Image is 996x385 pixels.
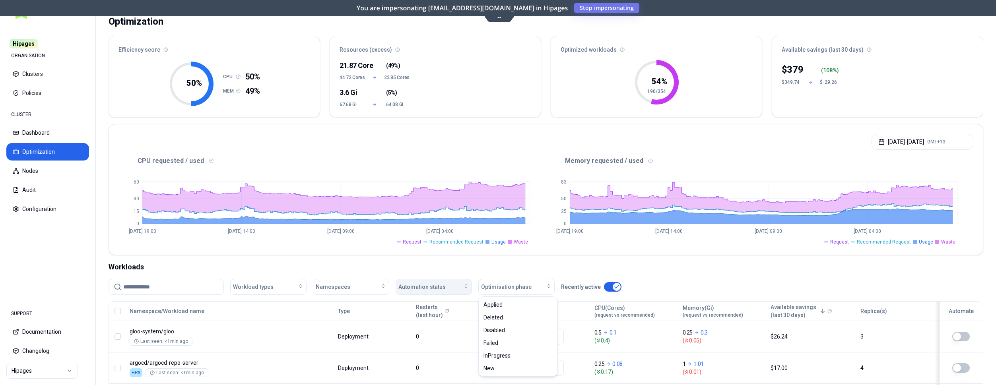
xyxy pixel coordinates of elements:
[6,65,89,83] button: Clusters
[772,36,983,58] div: Available savings (last 30 days)
[860,303,887,319] button: Replica(s)
[943,307,979,315] div: Automate
[652,77,667,86] tspan: 54 %
[327,228,355,234] tspan: [DATE] 09:00
[478,279,555,295] button: Optimisation phase
[396,279,472,295] button: Automation status
[594,304,655,318] div: CPU(Cores)
[854,228,881,234] tspan: [DATE] 04:00
[223,74,236,80] h1: CPU
[426,228,454,234] tspan: [DATE] 04:00
[245,71,260,82] span: 50%
[109,14,163,29] div: Optimization
[6,124,89,141] button: Dashboard
[771,303,826,319] button: Available savings(last 30 days)
[134,338,188,344] div: Last seen: <1min ago
[340,87,363,98] div: 3.6 Gi
[483,352,511,360] span: InProgress
[655,228,683,234] tspan: [DATE] 14:00
[6,181,89,199] button: Audit
[134,209,139,214] tspan: 15
[6,306,89,321] div: SUPPORT
[230,279,307,295] button: Workload types
[386,62,400,70] span: ( )
[228,228,255,234] tspan: [DATE] 14:00
[6,342,89,360] button: Changelog
[683,368,764,376] span: ( 0.01 )
[6,48,89,64] div: ORGANISATION
[403,239,421,245] span: Request
[594,337,676,344] span: ( 0.4 )
[384,74,410,81] span: 22.85 Cores
[830,239,849,245] span: Request
[787,63,804,76] p: 379
[771,333,853,341] div: $26.24
[483,364,495,372] span: New
[388,62,398,70] span: 49%
[186,78,202,88] tspan: 50 %
[6,200,89,218] button: Configuration
[941,239,955,245] span: Waste
[556,228,584,234] tspan: [DATE] 19:00
[398,283,446,291] span: Automation status
[118,156,546,166] div: CPU requested / used
[683,303,743,319] button: Memory(Gi)(request vs recommended)
[647,89,666,94] tspan: 190/354
[693,360,704,368] p: 1.01
[479,297,557,376] div: Suggestions
[338,303,350,319] button: Type
[610,329,617,337] p: 0.1
[130,303,204,319] button: Namespace/Workload name
[771,364,853,372] div: $17.00
[683,312,743,318] span: (request vs recommended)
[561,179,567,185] tspan: 83
[551,36,762,58] div: Optimized workloads
[340,60,363,71] div: 21.87 Core
[857,239,911,245] span: Recommended Request
[316,283,350,291] span: Namespaces
[6,106,89,122] div: CLUSTER
[782,63,804,76] div: $
[481,283,532,291] span: Optimisation phase
[872,134,973,150] button: [DATE]-[DATE]GMT+13
[594,360,605,368] p: 0.25
[338,364,370,372] div: Deployment
[683,329,693,337] p: 0.25
[564,221,567,226] tspan: 0
[388,89,395,97] span: 5%
[130,327,282,335] p: gloo
[561,196,567,201] tspan: 50
[233,283,274,291] span: Workload types
[109,261,983,273] div: Workloads
[136,221,139,226] tspan: 0
[130,359,282,367] p: argocd-repo-server
[594,312,655,318] span: (request vs recommended)
[491,239,506,245] span: Usage
[245,85,260,97] span: 49%
[340,101,363,108] span: 67.68 Gi
[130,368,142,377] div: HPA enabled.
[6,143,89,161] button: Optimization
[860,333,931,341] div: 3
[483,313,503,321] span: Deleted
[561,209,567,214] tspan: 25
[919,239,933,245] span: Usage
[594,303,655,319] button: CPU(Cores)(request vs recommended)
[134,196,139,201] tspan: 30
[823,66,833,74] p: 108
[6,84,89,102] button: Policies
[612,360,623,368] p: 0.08
[860,364,931,372] div: 4
[594,368,676,376] span: ( 0.17 )
[546,156,973,166] div: Memory requested / used
[561,283,601,291] p: Recently active
[416,303,443,319] p: Restarts (last hour)
[701,329,708,337] p: 0.3
[386,89,397,97] span: ( )
[134,179,139,185] tspan: 50
[330,36,541,58] div: Resources (excess)
[416,333,487,341] div: 0
[6,162,89,180] button: Nodes
[338,333,370,341] div: Deployment
[755,228,782,234] tspan: [DATE] 09:00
